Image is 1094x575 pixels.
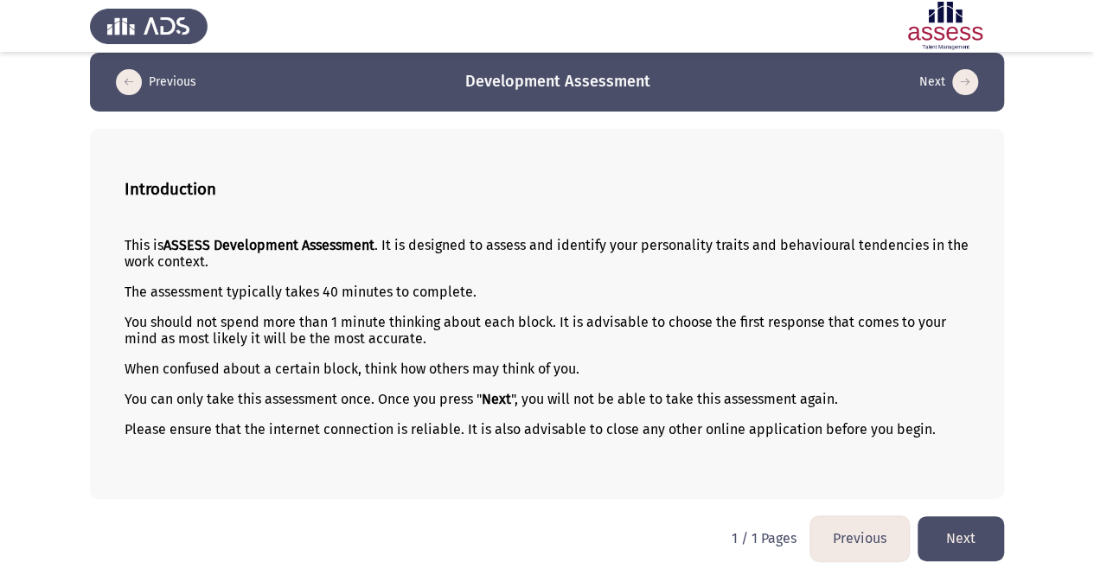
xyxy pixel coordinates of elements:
[918,516,1004,560] button: load next page
[125,314,969,347] p: You should not spend more than 1 minute thinking about each block. It is advisable to choose the ...
[914,68,983,96] button: load next page
[465,71,650,93] h3: Development Assessment
[111,68,202,96] button: load previous page
[886,2,1004,50] img: Assessment logo of Development Assessment R1 (EN/AR)
[125,361,969,377] p: When confused about a certain block, think how others may think of you.
[732,530,797,546] p: 1 / 1 Pages
[125,284,969,300] p: The assessment typically takes 40 minutes to complete.
[482,391,511,407] b: Next
[125,237,969,270] p: This is . It is designed to assess and identify your personality traits and behavioural tendencie...
[125,391,969,407] p: You can only take this assessment once. Once you press " ", you will not be able to take this ass...
[810,516,909,560] button: load previous page
[163,237,374,253] b: ASSESS Development Assessment
[125,421,969,438] p: Please ensure that the internet connection is reliable. It is also advisable to close any other o...
[125,180,216,199] b: Introduction
[90,2,208,50] img: Assess Talent Management logo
